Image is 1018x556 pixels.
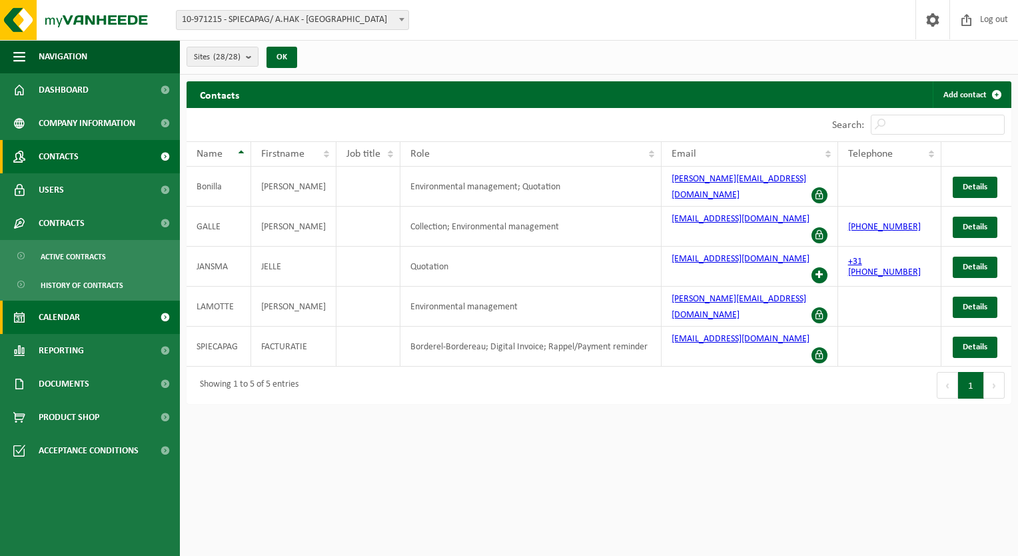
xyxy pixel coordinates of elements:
count: (28/28) [213,53,241,61]
td: JANSMA [187,247,251,287]
a: Active contracts [3,243,177,269]
td: GALLE [187,207,251,247]
td: Environmental management [400,287,662,327]
span: Sites [194,47,241,67]
button: Previous [937,372,958,399]
a: Details [953,297,997,318]
span: Product Shop [39,401,99,434]
span: Contacts [39,140,79,173]
span: Name [197,149,223,159]
td: [PERSON_NAME] [251,207,336,247]
span: Contracts [39,207,85,240]
span: Details [963,343,987,351]
a: [EMAIL_ADDRESS][DOMAIN_NAME] [672,254,809,264]
a: +31 [PHONE_NUMBER] [848,257,921,277]
button: Sites(28/28) [187,47,258,67]
label: Search: [832,120,864,131]
td: Bonilla [187,167,251,207]
span: Acceptance conditions [39,434,139,467]
span: History of contracts [41,273,123,298]
td: Environmental management; Quotation [400,167,662,207]
span: Details [963,183,987,191]
button: 1 [958,372,984,399]
span: 10-971215 - SPIECAPAG/ A.HAK - BRUGGE [177,11,408,29]
td: Collection; Environmental management [400,207,662,247]
span: Reporting [39,334,84,367]
span: Company information [39,107,135,140]
span: Details [963,303,987,311]
span: 10-971215 - SPIECAPAG/ A.HAK - BRUGGE [176,10,409,30]
a: [EMAIL_ADDRESS][DOMAIN_NAME] [672,214,809,224]
a: Add contact [933,81,1010,108]
a: History of contracts [3,272,177,297]
span: Active contracts [41,244,106,269]
span: Users [39,173,64,207]
span: Email [672,149,696,159]
td: [PERSON_NAME] [251,287,336,327]
span: Documents [39,367,89,401]
td: SPIECAPAG [187,327,251,367]
span: Firstname [261,149,304,159]
td: FACTURATIE [251,327,336,367]
span: Calendar [39,301,80,334]
a: [EMAIL_ADDRESS][DOMAIN_NAME] [672,334,809,344]
td: LAMOTTE [187,287,251,327]
span: Role [410,149,430,159]
span: Navigation [39,40,87,73]
a: [PERSON_NAME][EMAIL_ADDRESS][DOMAIN_NAME] [672,174,806,200]
div: Showing 1 to 5 of 5 entries [193,373,298,397]
span: Details [963,263,987,271]
span: Job title [346,149,380,159]
h2: Contacts [187,81,253,107]
a: Details [953,177,997,198]
td: [PERSON_NAME] [251,167,336,207]
button: Next [984,372,1005,399]
span: Telephone [848,149,893,159]
a: Details [953,257,997,278]
td: Borderel-Bordereau; Digital Invoice; Rappel/Payment reminder [400,327,662,367]
a: [PERSON_NAME][EMAIL_ADDRESS][DOMAIN_NAME] [672,294,806,320]
span: Dashboard [39,73,89,107]
td: Quotation [400,247,662,287]
a: Details [953,337,997,358]
a: [PHONE_NUMBER] [848,222,921,232]
td: JELLE [251,247,336,287]
button: OK [266,47,297,68]
span: Details [963,223,987,231]
a: Details [953,217,997,238]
